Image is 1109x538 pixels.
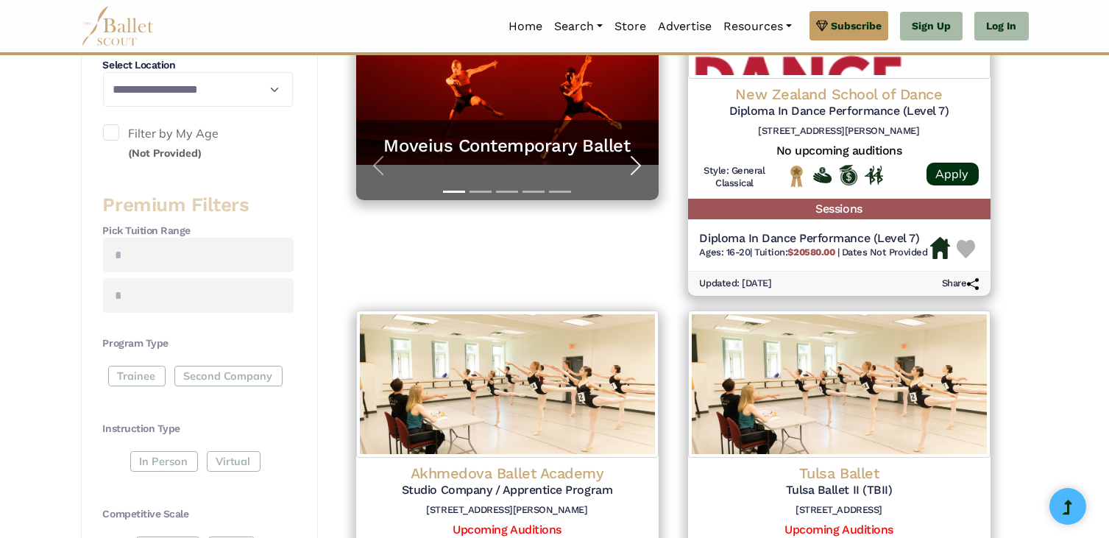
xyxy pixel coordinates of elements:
a: Advertise [652,11,718,42]
b: $20580.00 [787,247,835,258]
h3: Premium Filters [103,193,294,218]
a: Store [609,11,652,42]
h6: [STREET_ADDRESS][PERSON_NAME] [700,125,979,138]
a: Upcoming Auditions [784,523,893,537]
span: Subscribe [831,18,882,34]
span: Ages: 16-20 [700,247,751,258]
span: Dates Not Provided [842,247,927,258]
a: Subscribe [809,11,888,40]
img: National [787,165,806,188]
h4: Pick Tuition Range [103,224,294,238]
span: Tuition: [754,247,837,258]
h4: Akhmedova Ballet Academy [368,464,647,483]
button: Slide 2 [470,183,492,200]
img: In Person [865,166,883,185]
h5: Diploma In Dance Performance (Level 7) [700,104,979,119]
h6: | | [700,247,928,259]
h4: Instruction Type [103,422,294,436]
img: Logo [356,311,659,458]
h4: Tulsa Ballet [700,464,979,483]
a: Upcoming Auditions [453,523,561,537]
button: Slide 4 [522,183,545,200]
small: (Not Provided) [129,146,202,160]
h5: Tulsa Ballet II (TBII) [700,483,979,498]
h5: Studio Company / Apprentice Program [368,483,647,498]
button: Slide 5 [549,183,571,200]
img: Offers Financial Aid [813,167,832,183]
h6: [STREET_ADDRESS] [700,504,979,517]
h5: Sessions [688,199,991,220]
img: gem.svg [816,18,828,34]
a: Moveius Contemporary Ballet [371,135,644,157]
a: Resources [718,11,798,42]
button: Slide 1 [443,183,465,200]
h4: Select Location [103,58,294,73]
a: Log In [974,12,1028,41]
a: Home [503,11,548,42]
button: Slide 3 [496,183,518,200]
h6: Updated: [DATE] [700,277,772,290]
img: Logo [688,311,991,458]
h5: Diploma In Dance Performance (Level 7) [700,231,928,247]
h4: Program Type [103,336,294,351]
img: Heart [957,240,975,258]
label: Filter by My Age [103,124,294,162]
img: Offers Scholarship [839,165,857,185]
h5: No upcoming auditions [700,144,979,159]
h4: New Zealand School of Dance [700,85,979,104]
a: Sign Up [900,12,963,41]
h6: Style: General Classical [700,165,770,190]
a: Apply [926,163,979,185]
h4: Competitive Scale [103,507,294,522]
h6: Share [942,277,979,290]
a: Search [548,11,609,42]
img: Housing Available [930,237,950,259]
h6: [STREET_ADDRESS][PERSON_NAME] [368,504,647,517]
